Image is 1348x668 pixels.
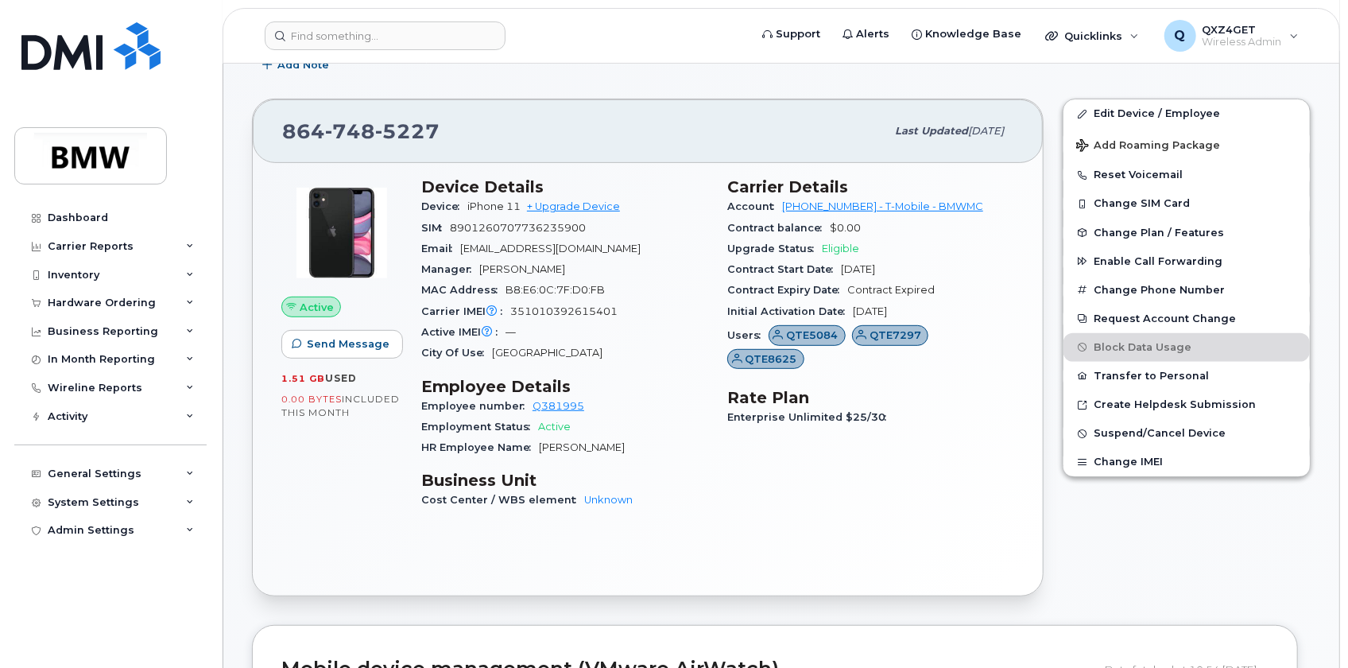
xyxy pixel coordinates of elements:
[925,26,1021,42] span: Knowledge Base
[421,243,460,254] span: Email
[421,284,505,296] span: MAC Address
[421,400,533,412] span: Employee number
[421,421,538,433] span: Employment Status
[870,328,921,343] span: QTE7297
[901,18,1032,50] a: Knowledge Base
[1094,255,1222,267] span: Enable Call Forwarding
[1063,99,1310,128] a: Edit Device / Employee
[746,351,797,367] span: QTE8625
[533,400,584,412] a: Q381995
[1063,305,1310,333] button: Request Account Change
[1063,247,1310,276] button: Enable Call Forwarding
[727,200,782,212] span: Account
[727,284,847,296] span: Contract Expiry Date
[538,421,571,433] span: Active
[1063,333,1310,362] button: Block Data Usage
[325,372,357,384] span: used
[727,388,1014,407] h3: Rate Plan
[727,222,830,234] span: Contract balance
[421,347,492,359] span: City Of Use
[968,125,1004,137] span: [DATE]
[1094,227,1224,239] span: Change Plan / Features
[421,200,467,212] span: Device
[1063,419,1310,448] button: Suspend/Cancel Device
[847,284,935,296] span: Contract Expired
[841,263,875,275] span: [DATE]
[492,347,602,359] span: [GEOGRAPHIC_DATA]
[1063,276,1310,305] button: Change Phone Number
[1063,219,1310,247] button: Change Plan / Features
[727,177,1014,196] h3: Carrier Details
[527,200,620,212] a: + Upgrade Device
[584,494,633,506] a: Unknown
[1063,448,1310,476] button: Change IMEI
[1076,139,1220,154] span: Add Roaming Package
[1153,20,1310,52] div: QXZ4GET
[1175,26,1186,45] span: Q
[787,328,839,343] span: QTE5084
[282,119,440,143] span: 864
[1063,189,1310,218] button: Change SIM Card
[277,57,329,72] span: Add Note
[479,263,565,275] span: [PERSON_NAME]
[294,185,389,281] img: iPhone_11.jpg
[1063,390,1310,419] a: Create Helpdesk Submission
[856,26,889,42] span: Alerts
[307,336,389,351] span: Send Message
[1094,428,1226,440] span: Suspend/Cancel Device
[265,21,505,50] input: Find something...
[727,411,894,423] span: Enterprise Unlimited $25/30
[281,394,342,405] span: 0.00 Bytes
[300,300,334,315] span: Active
[281,330,403,359] button: Send Message
[830,222,861,234] span: $0.00
[510,305,618,317] span: 351010392615401
[1034,20,1150,52] div: Quicklinks
[539,441,625,453] span: [PERSON_NAME]
[1203,23,1282,36] span: QXZ4GET
[727,353,804,365] a: QTE8625
[769,329,846,341] a: QTE5084
[727,329,769,341] span: Users
[421,441,539,453] span: HR Employee Name
[252,51,343,80] button: Add Note
[1063,161,1310,189] button: Reset Voicemail
[853,305,887,317] span: [DATE]
[1279,599,1336,656] iframe: Messenger Launcher
[421,222,450,234] span: SIM
[421,305,510,317] span: Carrier IMEI
[822,243,859,254] span: Eligible
[1063,362,1310,390] button: Transfer to Personal
[421,177,708,196] h3: Device Details
[421,494,584,506] span: Cost Center / WBS element
[421,326,505,338] span: Active IMEI
[776,26,820,42] span: Support
[325,119,375,143] span: 748
[751,18,831,50] a: Support
[831,18,901,50] a: Alerts
[421,471,708,490] h3: Business Unit
[782,200,983,212] a: [PHONE_NUMBER] - T-Mobile - BMWMC
[727,263,841,275] span: Contract Start Date
[1063,128,1310,161] button: Add Roaming Package
[505,284,605,296] span: B8:E6:0C:7F:D0:FB
[895,125,968,137] span: Last updated
[375,119,440,143] span: 5227
[450,222,586,234] span: 8901260707736235900
[421,377,708,396] h3: Employee Details
[460,243,641,254] span: [EMAIL_ADDRESS][DOMAIN_NAME]
[281,373,325,384] span: 1.51 GB
[505,326,516,338] span: —
[727,305,853,317] span: Initial Activation Date
[727,243,822,254] span: Upgrade Status
[467,200,521,212] span: iPhone 11
[1064,29,1122,42] span: Quicklinks
[421,263,479,275] span: Manager
[1203,36,1282,49] span: Wireless Admin
[852,329,929,341] a: QTE7297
